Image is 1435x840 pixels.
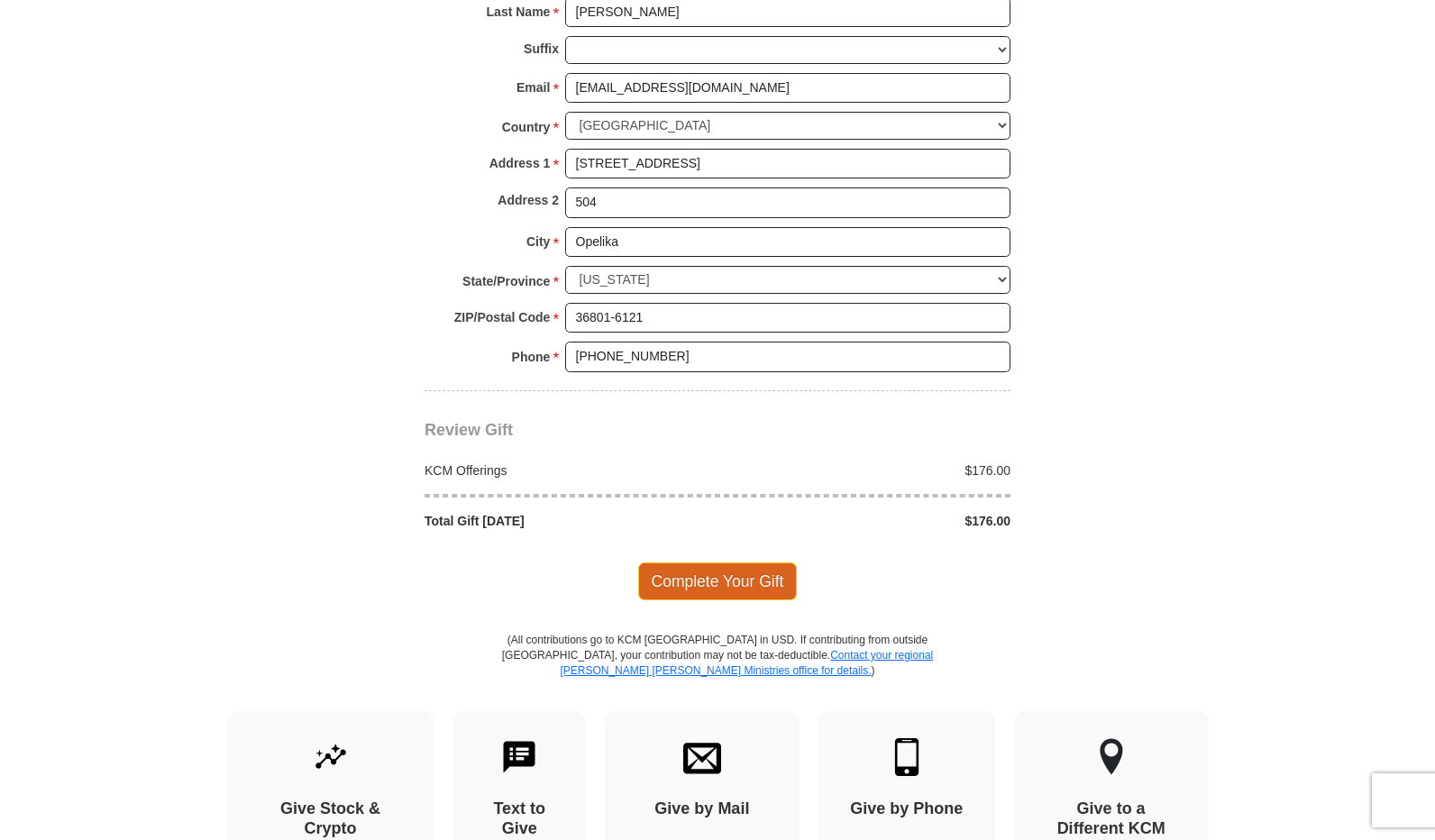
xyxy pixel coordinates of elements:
[526,229,550,254] strong: City
[516,75,550,100] strong: Email
[416,512,718,530] div: Total Gift [DATE]
[454,305,551,330] strong: ZIP/Postal Code
[636,799,768,819] h4: Give by Mail
[498,187,559,213] strong: Address 2
[425,421,513,439] span: Review Gift
[683,738,721,776] img: envelope.svg
[717,461,1020,479] div: $176.00
[500,738,538,776] img: text-to-give.svg
[850,799,964,819] h4: Give by Phone
[717,512,1020,530] div: $176.00
[1099,738,1124,776] img: other-region
[489,151,551,176] strong: Address 1
[312,738,350,776] img: give-by-stock.svg
[416,461,718,479] div: KCM Offerings
[259,799,403,838] h4: Give Stock & Crypto
[888,738,926,776] img: mobile.svg
[638,562,798,600] span: Complete Your Gift
[462,269,550,294] strong: State/Province
[501,633,934,711] p: (All contributions go to KCM [GEOGRAPHIC_DATA] in USD. If contributing from outside [GEOGRAPHIC_D...
[502,114,551,140] strong: Country
[512,344,551,370] strong: Phone
[485,799,555,838] h4: Text to Give
[524,36,559,61] strong: Suffix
